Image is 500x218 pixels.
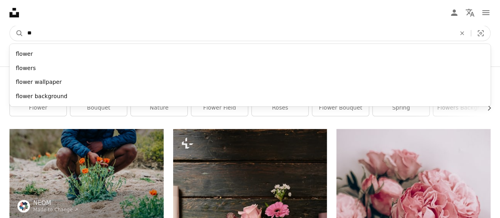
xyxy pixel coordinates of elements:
div: flowers [9,61,491,76]
button: Language [462,5,478,21]
a: NEOM [33,199,78,207]
button: scroll list to the right [482,100,491,116]
a: Home — Unsplash [9,8,19,17]
button: Search Unsplash [10,26,23,41]
a: Log in / Sign up [446,5,462,21]
a: Collections 19k [136,41,188,66]
button: Filters [464,41,491,66]
button: Clear [453,26,471,41]
a: nature [131,100,187,116]
a: flower [10,100,66,116]
a: flower field [191,100,248,116]
button: Visual search [471,26,490,41]
a: Made to Change ↗ [33,207,78,212]
a: Illustrations 2.6k [67,41,123,66]
a: Users 5.5k [201,41,240,66]
a: spring [373,100,429,116]
a: flowers background [433,100,490,116]
button: Menu [478,5,494,21]
div: flower wallpaper [9,75,491,89]
a: bouquet [70,100,127,116]
form: Find visuals sitewide [9,25,491,41]
a: roses [252,100,308,116]
img: Go to NEOM's profile [17,200,30,212]
a: flower bouquet [312,100,369,116]
a: a man kneeling down in a field of orange flowers [9,171,164,178]
div: flower background [9,89,491,104]
div: flower [9,47,491,61]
